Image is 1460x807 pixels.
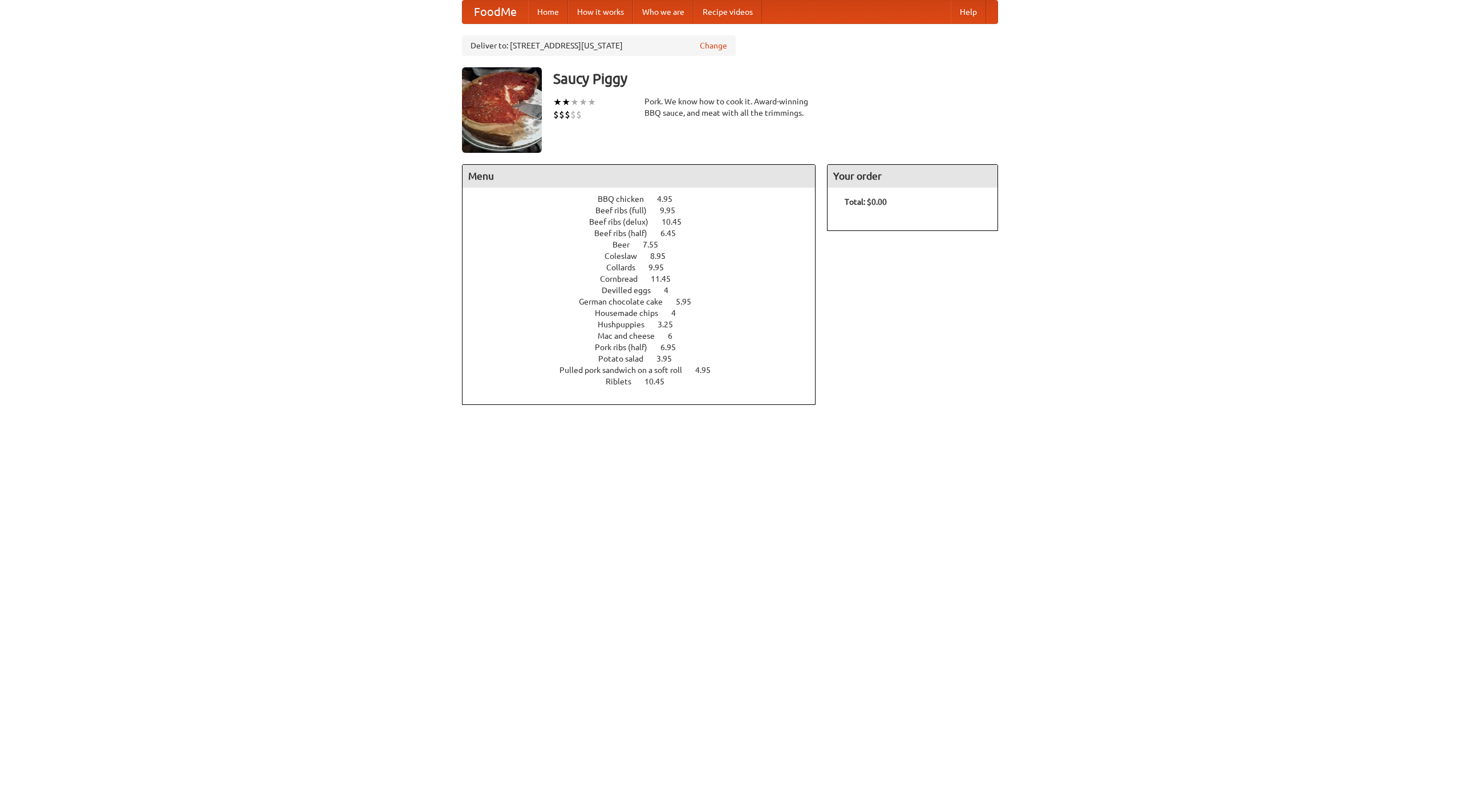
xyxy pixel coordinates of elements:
h4: Your order [828,165,997,188]
span: 10.45 [644,377,676,386]
span: 6 [668,331,684,340]
span: German chocolate cake [579,297,674,306]
a: Devilled eggs 4 [602,286,690,295]
span: Devilled eggs [602,286,662,295]
img: angular.jpg [462,67,542,153]
span: 3.95 [656,354,683,363]
span: Mac and cheese [598,331,666,340]
a: Cornbread 11.45 [600,274,692,283]
span: 8.95 [650,252,677,261]
li: ★ [579,96,587,108]
a: Home [528,1,568,23]
a: BBQ chicken 4.95 [598,194,693,204]
a: Hushpuppies 3.25 [598,320,694,329]
span: Pulled pork sandwich on a soft roll [559,366,693,375]
a: Help [951,1,986,23]
span: 6.95 [660,343,687,352]
a: German chocolate cake 5.95 [579,297,712,306]
a: Riblets 10.45 [606,377,686,386]
li: $ [576,108,582,121]
a: How it works [568,1,633,23]
span: 11.45 [651,274,682,283]
li: $ [570,108,576,121]
span: Beef ribs (delux) [589,217,660,226]
span: Pork ribs (half) [595,343,659,352]
b: Total: $0.00 [845,197,887,206]
li: $ [565,108,570,121]
a: Who we are [633,1,693,23]
span: Riblets [606,377,643,386]
span: Beer [613,240,641,249]
a: Recipe videos [693,1,762,23]
a: Pulled pork sandwich on a soft roll 4.95 [559,366,732,375]
li: $ [559,108,565,121]
a: Beef ribs (full) 9.95 [595,206,696,215]
span: 4.95 [695,366,722,375]
span: 4.95 [657,194,684,204]
a: Beef ribs (half) 6.45 [594,229,697,238]
span: Beef ribs (full) [595,206,658,215]
a: Housemade chips 4 [595,309,697,318]
span: BBQ chicken [598,194,655,204]
span: Beef ribs (half) [594,229,659,238]
span: Coleslaw [605,252,648,261]
a: Beer 7.55 [613,240,679,249]
span: 10.45 [662,217,693,226]
a: Change [700,40,727,51]
div: Deliver to: [STREET_ADDRESS][US_STATE] [462,35,736,56]
span: 4 [671,309,687,318]
span: 4 [664,286,680,295]
span: Cornbread [600,274,649,283]
a: Collards 9.95 [606,263,685,272]
li: ★ [562,96,570,108]
span: 9.95 [648,263,675,272]
span: 6.45 [660,229,687,238]
h4: Menu [463,165,815,188]
span: Potato salad [598,354,655,363]
a: Coleslaw 8.95 [605,252,687,261]
span: 9.95 [660,206,687,215]
li: $ [553,108,559,121]
span: Collards [606,263,647,272]
span: 7.55 [643,240,670,249]
a: FoodMe [463,1,528,23]
li: ★ [553,96,562,108]
a: Potato salad 3.95 [598,354,693,363]
h3: Saucy Piggy [553,67,998,90]
a: Beef ribs (delux) 10.45 [589,217,703,226]
span: Housemade chips [595,309,670,318]
span: 3.25 [658,320,684,329]
div: Pork. We know how to cook it. Award-winning BBQ sauce, and meat with all the trimmings. [644,96,816,119]
a: Pork ribs (half) 6.95 [595,343,697,352]
li: ★ [570,96,579,108]
span: Hushpuppies [598,320,656,329]
span: 5.95 [676,297,703,306]
li: ★ [587,96,596,108]
a: Mac and cheese 6 [598,331,693,340]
